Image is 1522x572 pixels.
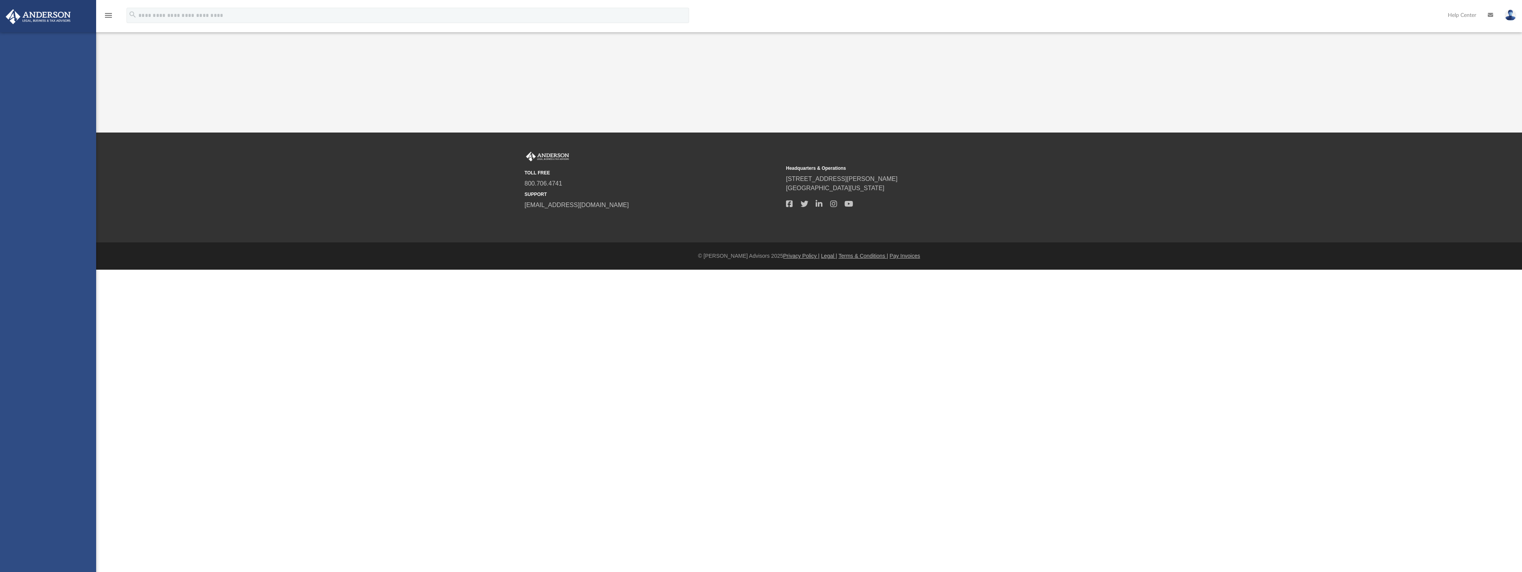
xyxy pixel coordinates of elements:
[104,11,113,20] i: menu
[1505,10,1516,21] img: User Pic
[128,10,137,19] i: search
[525,169,781,176] small: TOLL FREE
[525,202,629,208] a: [EMAIL_ADDRESS][DOMAIN_NAME]
[783,253,820,259] a: Privacy Policy |
[839,253,888,259] a: Terms & Conditions |
[786,176,898,182] a: [STREET_ADDRESS][PERSON_NAME]
[786,185,884,191] a: [GEOGRAPHIC_DATA][US_STATE]
[3,9,73,24] img: Anderson Advisors Platinum Portal
[525,180,562,187] a: 800.706.4741
[104,15,113,20] a: menu
[525,191,781,198] small: SUPPORT
[525,152,571,162] img: Anderson Advisors Platinum Portal
[96,252,1522,260] div: © [PERSON_NAME] Advisors 2025
[821,253,837,259] a: Legal |
[889,253,920,259] a: Pay Invoices
[786,165,1042,172] small: Headquarters & Operations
